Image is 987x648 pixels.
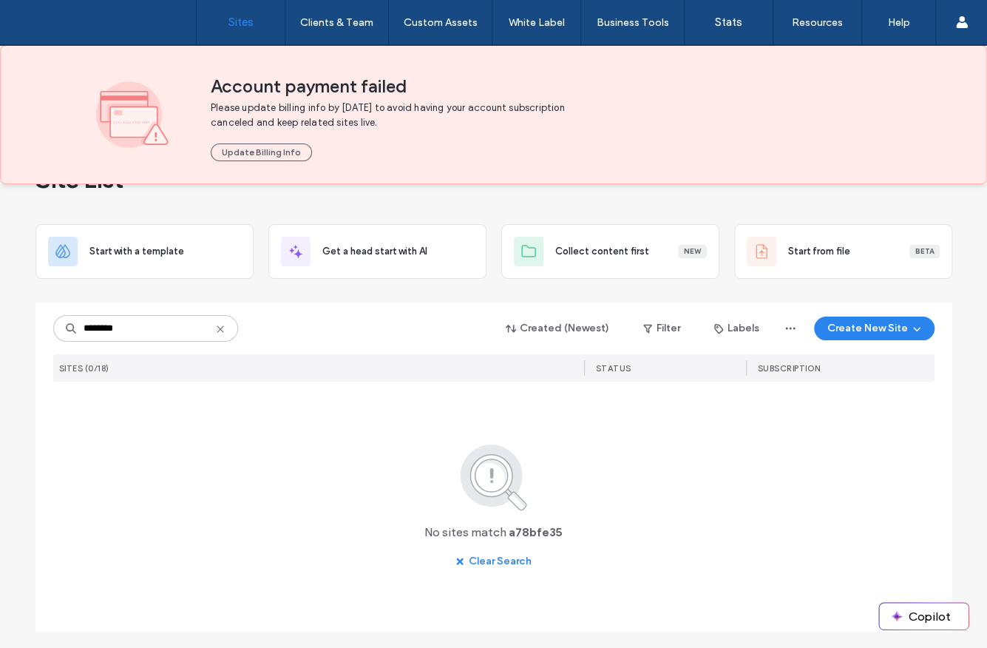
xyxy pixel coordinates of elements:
[715,16,742,29] label: Stats
[300,16,373,29] label: Clients & Team
[792,16,843,29] label: Resources
[404,16,478,29] label: Custom Assets
[509,16,565,29] label: White Label
[442,550,545,573] button: Clear Search
[89,244,184,259] span: Start with a template
[701,317,773,340] button: Labels
[501,224,719,279] div: Collect content firstNew
[597,16,669,29] label: Business Tools
[424,524,506,541] span: No sites match
[596,363,631,374] span: STATUS
[493,317,623,340] button: Created (Newest)
[268,224,486,279] div: Get a head start with AI
[678,245,707,258] div: New
[758,363,821,374] span: SUBSCRIPTION
[509,524,563,541] span: a78bfe35
[734,224,952,279] div: Start from fileBeta
[211,144,312,161] button: Update Billing Info
[555,244,649,259] span: Collect content first
[211,75,891,98] span: Account payment failed
[34,10,64,24] span: Help
[628,317,695,340] button: Filter
[788,244,850,259] span: Start from file
[440,442,547,513] img: search.svg
[35,224,254,279] div: Start with a template
[59,363,109,374] span: SITES (0/18)
[322,244,427,259] span: Get a head start with AI
[879,603,969,630] button: Copilot
[814,317,935,340] button: Create New Site
[909,245,940,258] div: Beta
[228,16,254,29] label: Sites
[888,16,910,29] label: Help
[211,101,591,130] span: Please update billing info by [DATE] to avoid having your account subscription canceled and keep ...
